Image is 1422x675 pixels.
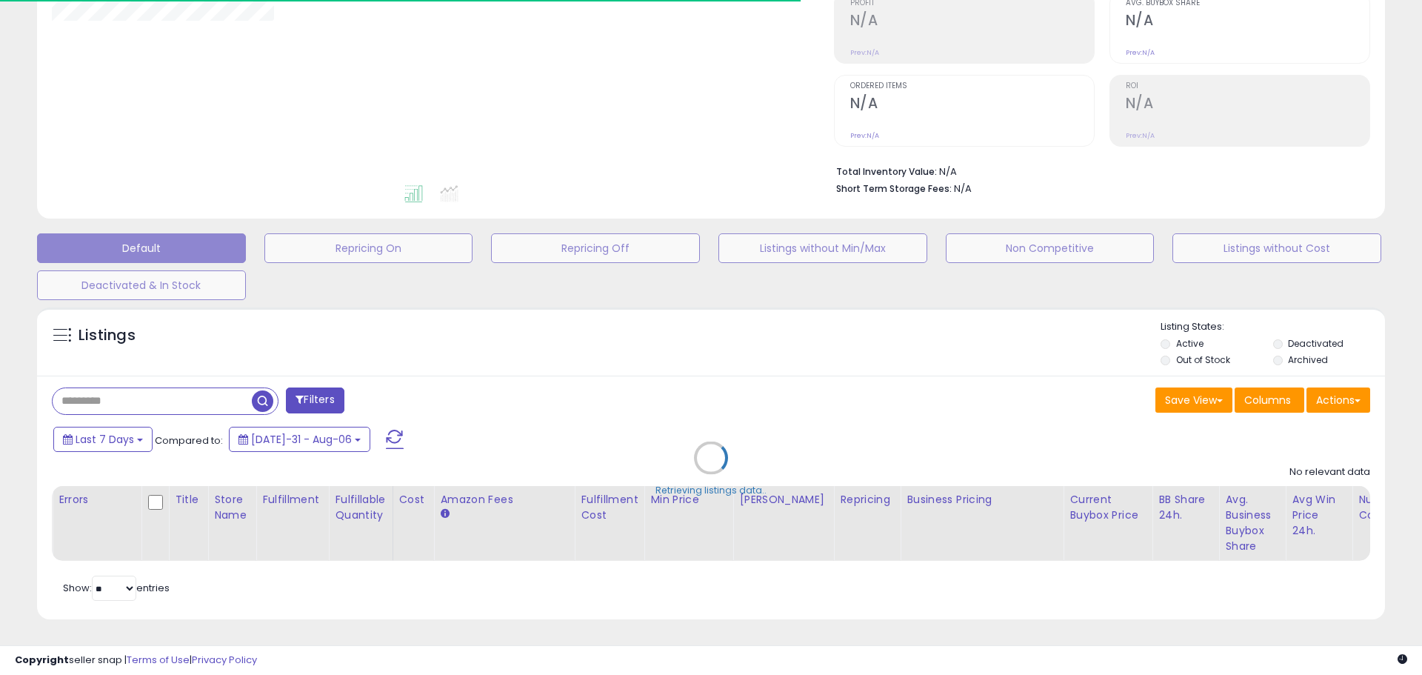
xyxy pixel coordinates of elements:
a: Privacy Policy [192,653,257,667]
b: Total Inventory Value: [836,165,937,178]
small: Prev: N/A [850,131,879,140]
span: N/A [954,182,972,196]
div: Retrieving listings data.. [655,484,767,497]
small: Prev: N/A [1126,48,1155,57]
button: Listings without Min/Max [718,233,927,263]
li: N/A [836,162,1359,179]
small: Prev: N/A [850,48,879,57]
div: seller snap | | [15,654,257,668]
h2: N/A [1126,95,1369,115]
h2: N/A [850,95,1094,115]
h2: N/A [850,12,1094,32]
strong: Copyright [15,653,69,667]
button: Repricing Off [491,233,700,263]
button: Default [37,233,246,263]
b: Short Term Storage Fees: [836,182,952,195]
h2: N/A [1126,12,1369,32]
button: Listings without Cost [1172,233,1381,263]
span: ROI [1126,82,1369,90]
span: Ordered Items [850,82,1094,90]
small: Prev: N/A [1126,131,1155,140]
button: Deactivated & In Stock [37,270,246,300]
a: Terms of Use [127,653,190,667]
button: Repricing On [264,233,473,263]
button: Non Competitive [946,233,1155,263]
